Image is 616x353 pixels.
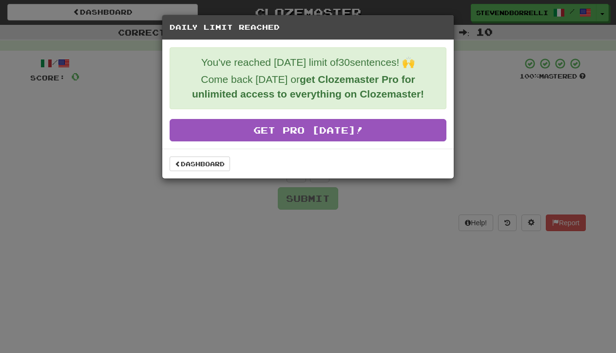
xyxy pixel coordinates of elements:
[177,72,439,101] p: Come back [DATE] or
[177,55,439,70] p: You've reached [DATE] limit of 30 sentences! 🙌
[170,157,230,171] a: Dashboard
[192,74,424,99] strong: get Clozemaster Pro for unlimited access to everything on Clozemaster!
[170,119,446,141] a: Get Pro [DATE]!
[170,22,446,32] h5: Daily Limit Reached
